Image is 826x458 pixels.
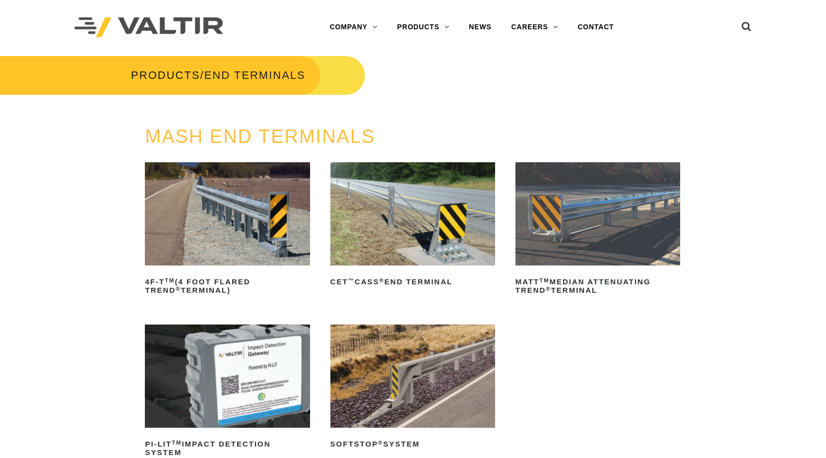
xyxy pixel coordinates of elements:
a: CET™CASS®End Terminal [330,162,495,290]
h2: CET CASS End Terminal [330,274,495,290]
a: COMPANY [320,17,387,37]
sup: ® [378,440,383,446]
h2: SoftStop System [330,437,495,453]
sup: ™ [348,277,355,283]
a: MATTTMMedian Attenuating TREND®Terminal [515,162,680,298]
sup: ® [176,286,181,292]
h2: 4F-T (4 Foot Flared TREND Terminal) [145,274,310,298]
span: END TERMINALS [204,69,306,81]
sup: TM [539,277,549,283]
sup: TM [165,277,175,283]
a: CAREERS [502,17,568,37]
a: PRODUCTS [131,69,200,81]
a: SoftStop®System [330,325,495,452]
img: SoftStop System End Terminal [330,325,495,428]
sup: TM [172,440,182,446]
a: NEWS [459,17,501,37]
sup: ® [380,277,384,283]
sup: ® [546,286,551,292]
a: MASH END TERMINALS [145,126,375,147]
a: CONTACT [568,17,624,37]
a: 4F-TTM(4 Foot Flared TREND®Terminal) [145,162,310,298]
img: Valtir [74,17,223,38]
h2: MATT Median Attenuating TREND Terminal [515,274,680,298]
a: PRODUCTS [387,17,459,37]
